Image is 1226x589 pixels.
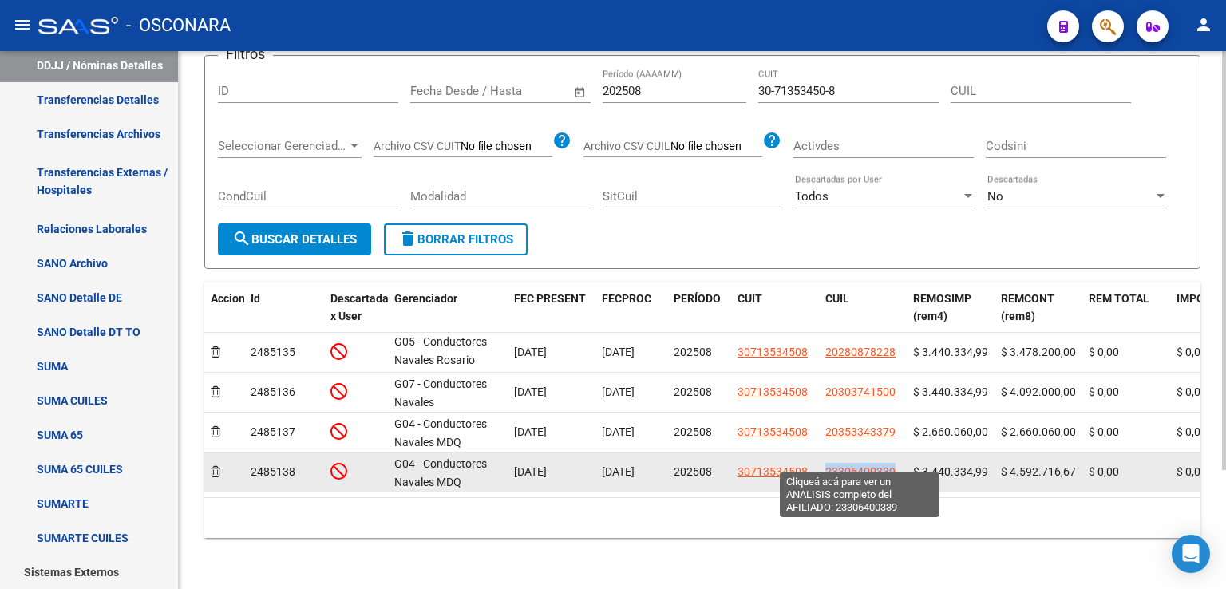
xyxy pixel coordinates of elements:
button: Open calendar [571,83,590,101]
span: G07 - Conductores Navales [GEOGRAPHIC_DATA][PERSON_NAME] [394,378,502,445]
span: 30713534508 [738,385,808,398]
datatable-header-cell: REMOSIMP (rem4) [907,282,995,334]
span: Accion [211,292,245,305]
span: Gerenciador [394,292,457,305]
span: FECPROC [602,292,651,305]
input: Archivo CSV CUIL [670,140,762,154]
span: $ 0,00 [1177,425,1207,438]
span: 202508 [674,465,712,478]
span: Seleccionar Gerenciador [218,139,347,153]
span: 2485135 [251,346,295,358]
span: [DATE] [514,465,547,478]
span: REMOSIMP (rem4) [913,292,971,323]
span: $ 3.440.334,99 [913,465,988,478]
span: PERÍODO [674,292,721,305]
span: G04 - Conductores Navales MDQ [394,417,487,449]
span: 202508 [674,385,712,398]
span: [DATE] [602,425,635,438]
span: Todos [795,189,829,204]
span: Archivo CSV CUIT [374,140,461,152]
span: 23306400339 [825,465,896,478]
mat-icon: help [762,131,781,150]
span: $ 2.660.060,00 [913,425,988,438]
button: Buscar Detalles [218,223,371,255]
span: Borrar Filtros [398,232,513,247]
span: REM TOTAL [1089,292,1149,305]
span: 30713534508 [738,346,808,358]
datatable-header-cell: CUIL [819,282,907,334]
span: CUIT [738,292,762,305]
span: 2485136 [251,385,295,398]
datatable-header-cell: Gerenciador [388,282,508,334]
span: No [987,189,1003,204]
span: FEC PRESENT [514,292,586,305]
mat-icon: delete [398,229,417,248]
mat-icon: menu [13,15,32,34]
h3: Filtros [218,43,273,65]
span: 20303741500 [825,385,896,398]
span: 30713534508 [738,465,808,478]
span: $ 0,00 [1089,346,1119,358]
datatable-header-cell: PERÍODO [667,282,731,334]
datatable-header-cell: Id [244,282,324,334]
span: Id [251,292,260,305]
span: [DATE] [602,385,635,398]
span: $ 3.478.200,00 [1001,346,1076,358]
span: 30713534508 [738,425,808,438]
datatable-header-cell: Accion [204,282,244,334]
span: $ 3.440.334,99 [913,385,988,398]
span: [DATE] [514,346,547,358]
span: $ 0,00 [1177,346,1207,358]
span: $ 0,00 [1177,465,1207,478]
mat-icon: search [232,229,251,248]
span: [DATE] [602,465,635,478]
span: 2485137 [251,425,295,438]
span: $ 0,00 [1089,465,1119,478]
span: $ 0,00 [1089,385,1119,398]
datatable-header-cell: Descartada x User [324,282,388,334]
span: 202508 [674,425,712,438]
mat-icon: help [552,131,571,150]
span: G04 - Conductores Navales MDQ [394,457,487,488]
span: 20280878228 [825,346,896,358]
span: Buscar Detalles [232,232,357,247]
span: REMCONT (rem8) [1001,292,1054,323]
datatable-header-cell: REMCONT (rem8) [995,282,1082,334]
span: CUIL [825,292,849,305]
span: [DATE] [514,385,547,398]
input: Archivo CSV CUIT [461,140,552,154]
span: $ 2.660.060,00 [1001,425,1076,438]
span: [DATE] [602,346,635,358]
span: 20353343379 [825,425,896,438]
div: Open Intercom Messenger [1172,535,1210,573]
span: $ 3.440.334,99 [913,346,988,358]
span: 2485138 [251,465,295,478]
input: Fecha fin [489,84,567,98]
input: Fecha inicio [410,84,475,98]
span: G05 - Conductores Navales Rosario [394,335,487,366]
span: $ 4.092.000,00 [1001,385,1076,398]
span: 202508 [674,346,712,358]
span: $ 0,00 [1177,385,1207,398]
button: Borrar Filtros [384,223,528,255]
span: Archivo CSV CUIL [583,140,670,152]
datatable-header-cell: REM TOTAL [1082,282,1170,334]
span: - OSCONARA [126,8,231,43]
datatable-header-cell: CUIT [731,282,819,334]
datatable-header-cell: FECPROC [595,282,667,334]
span: [DATE] [514,425,547,438]
span: Descartada x User [330,292,389,323]
span: $ 0,00 [1089,425,1119,438]
span: $ 4.592.716,67 [1001,465,1076,478]
datatable-header-cell: FEC PRESENT [508,282,595,334]
span: IMPOSAD [1177,292,1226,305]
mat-icon: person [1194,15,1213,34]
